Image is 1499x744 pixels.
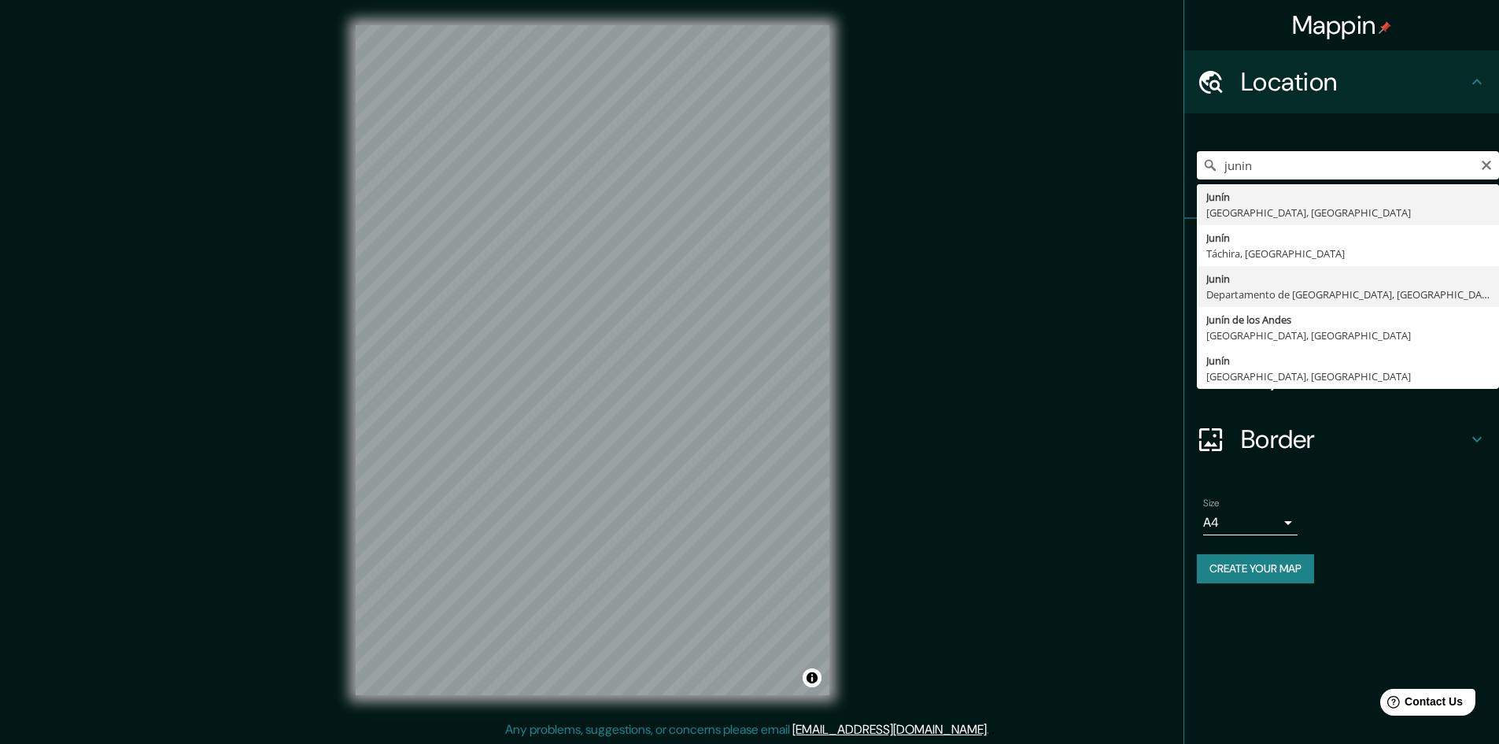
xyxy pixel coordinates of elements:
div: Táchira, [GEOGRAPHIC_DATA] [1206,246,1490,261]
div: [GEOGRAPHIC_DATA], [GEOGRAPHIC_DATA] [1206,205,1490,220]
div: A4 [1203,510,1298,535]
div: Junín [1206,189,1490,205]
div: [GEOGRAPHIC_DATA], [GEOGRAPHIC_DATA] [1206,368,1490,384]
div: Location [1184,50,1499,113]
canvas: Map [356,25,829,695]
input: Pick your city or area [1197,151,1499,180]
div: Style [1184,282,1499,345]
button: Toggle attribution [803,668,821,687]
img: pin-icon.png [1379,21,1391,34]
a: [EMAIL_ADDRESS][DOMAIN_NAME] [792,721,987,738]
h4: Border [1241,424,1468,455]
div: Departamento de [GEOGRAPHIC_DATA], [GEOGRAPHIC_DATA] [1206,287,1490,302]
div: Pins [1184,219,1499,282]
h4: Location [1241,66,1468,98]
div: Junin [1206,271,1490,287]
button: Clear [1480,157,1493,172]
iframe: Help widget launcher [1359,683,1482,727]
button: Create your map [1197,554,1314,583]
div: Junín [1206,230,1490,246]
div: Junín [1206,353,1490,368]
p: Any problems, suggestions, or concerns please email . [505,720,989,739]
div: [GEOGRAPHIC_DATA], [GEOGRAPHIC_DATA] [1206,328,1490,343]
div: Junín de los Andes [1206,312,1490,328]
h4: Layout [1241,361,1468,392]
h4: Mappin [1292,9,1392,41]
div: . [991,720,995,739]
label: Size [1203,497,1220,510]
div: . [989,720,991,739]
div: Border [1184,408,1499,471]
div: Layout [1184,345,1499,408]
